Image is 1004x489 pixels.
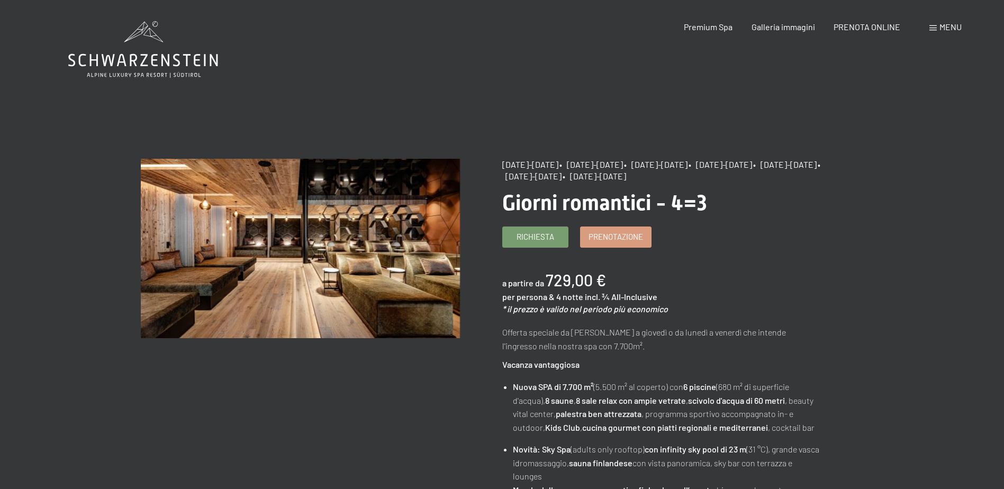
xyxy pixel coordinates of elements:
strong: sauna finlandese [569,458,632,468]
strong: scivolo d'acqua di 60 metri [688,395,785,405]
strong: palestra ben attrezzata [556,409,641,419]
a: Prenotazione [581,227,651,247]
span: • [DATE]-[DATE] [753,159,817,169]
strong: 6 piscine [683,382,716,392]
p: Offerta speciale da [PERSON_NAME] a giovedì o da lunedì a venerdì che intende l'ingresso nella no... [502,325,821,352]
strong: Novità: Sky Spa [513,444,571,454]
span: Giorni romantici - 4=3 [502,191,707,215]
strong: Vacanza vantaggiosa [502,359,580,369]
span: • [DATE]-[DATE] [689,159,752,169]
span: • [DATE]-[DATE] [563,171,626,181]
strong: 8 sale relax con ampie vetrate [576,395,686,405]
a: Premium Spa [684,22,732,32]
li: (adults only rooftop) (31 °C), grande vasca idromassaggio, con vista panoramica, sky bar con terr... [513,442,821,483]
em: * il prezzo è valido nel periodo più economico [502,304,668,314]
span: Menu [939,22,962,32]
span: 4 notte [556,292,583,302]
a: Richiesta [503,227,568,247]
strong: cucina gourmet con piatti regionali e mediterranei [582,422,768,432]
span: • [DATE]-[DATE] [559,159,623,169]
strong: Nuova SPA di 7.700 m² [513,382,593,392]
span: per persona & [502,292,555,302]
span: • [DATE]-[DATE] [624,159,688,169]
span: incl. ¾ All-Inclusive [585,292,657,302]
a: PRENOTA ONLINE [834,22,900,32]
li: (5.500 m² al coperto) con (680 m² di superficie d'acqua), , , , beauty vital center, , programma ... [513,380,821,434]
span: a partire da [502,278,544,288]
span: Prenotazione [589,231,643,242]
strong: 8 saune [545,395,574,405]
a: Galleria immagini [752,22,815,32]
strong: con infinity sky pool di 23 m [645,444,746,454]
b: 729,00 € [546,270,606,289]
span: Richiesta [517,231,554,242]
img: Giorni romantici - 4=3 [141,159,460,338]
span: [DATE]-[DATE] [502,159,558,169]
strong: Kids Club [545,422,580,432]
